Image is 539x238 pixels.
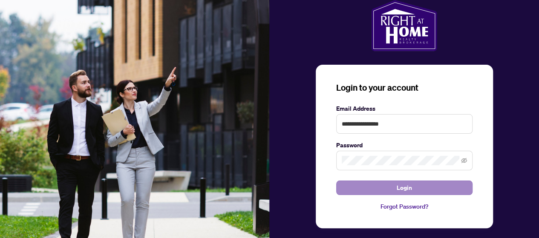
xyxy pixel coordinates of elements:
[336,104,473,113] label: Email Address
[336,202,473,211] a: Forgot Password?
[336,141,473,150] label: Password
[397,181,412,195] span: Login
[336,181,473,195] button: Login
[461,158,467,163] span: eye-invisible
[336,82,473,94] h3: Login to your account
